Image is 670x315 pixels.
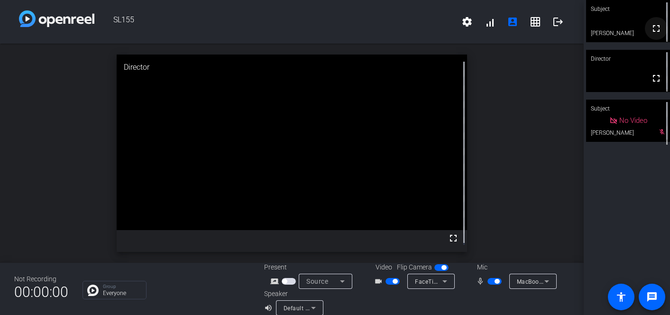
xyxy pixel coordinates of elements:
[461,16,473,28] mat-icon: settings
[264,289,321,299] div: Speaker
[448,232,459,244] mat-icon: fullscreen
[103,284,141,289] p: Group
[103,290,141,296] p: Everyone
[507,16,518,28] mat-icon: account_box
[468,262,562,272] div: Mic
[284,304,398,312] span: Default - MacBook Pro Speakers (Built-in)
[87,285,99,296] img: Chat Icon
[270,276,282,287] mat-icon: screen_share_outline
[646,291,658,303] mat-icon: message
[651,73,662,84] mat-icon: fullscreen
[586,50,670,68] div: Director
[19,10,94,27] img: white-gradient.svg
[530,16,541,28] mat-icon: grid_on
[415,278,537,285] span: FaceTime HD Camera (Built-in) (05ac:8514)
[619,116,647,125] span: No Video
[476,276,487,287] mat-icon: mic_none
[94,10,456,33] span: SL155
[478,10,501,33] button: signal_cellular_alt
[397,262,432,272] span: Flip Camera
[376,262,392,272] span: Video
[615,291,627,303] mat-icon: accessibility
[264,262,359,272] div: Present
[117,55,467,80] div: Director
[586,100,670,118] div: Subject
[517,278,614,285] span: MacBook Pro Microphone (Built-in)
[374,276,385,287] mat-icon: videocam_outline
[14,280,68,304] span: 00:00:00
[306,278,328,285] span: Source
[651,23,662,34] mat-icon: fullscreen
[264,302,275,314] mat-icon: volume_up
[14,274,68,284] div: Not Recording
[552,16,564,28] mat-icon: logout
